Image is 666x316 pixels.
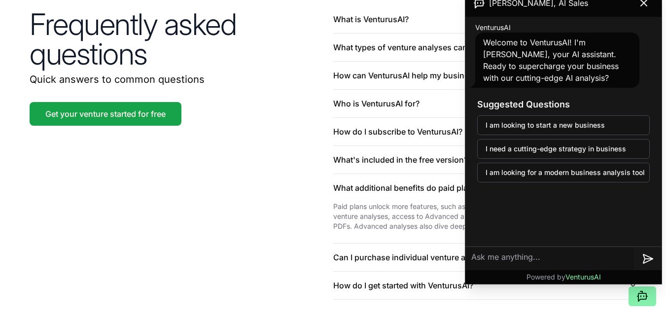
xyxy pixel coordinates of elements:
span: VenturusAI [565,273,601,281]
button: I am looking for a modern business analysis tool [477,163,650,182]
div: What additional benefits do paid plans offer? [333,202,637,243]
p: Paid plans unlock more features, such as increased character limits for ideas, more monthly ventu... [333,202,637,231]
button: How do I get started with VenturusAI? [333,272,637,299]
button: Can I purchase individual venture analyses without a subscription? [333,244,637,271]
button: What's included in the free version? [333,146,637,174]
p: Quick answers to common questions [30,72,333,86]
span: VenturusAI [475,23,511,33]
button: I need a cutting-edge strategy in business [477,139,650,159]
button: What is VenturusAI? [333,5,637,33]
p: Powered by [526,272,601,282]
button: I am looking to start a new business [477,115,650,135]
h2: Frequently asked questions [30,9,333,69]
a: Get your venture started for free [30,102,181,126]
button: How can VenturusAI help my business succeed? [333,62,637,89]
button: What types of venture analyses can I generate with VenturusAI? [333,34,637,61]
button: How do I subscribe to VenturusAI? [333,118,637,145]
h3: Suggested Questions [477,98,650,111]
span: Welcome to VenturusAI! I'm [PERSON_NAME], your AI assistant. Ready to supercharge your business w... [483,37,619,83]
button: Who is VenturusAI for? [333,90,637,117]
button: What additional benefits do paid plans offer? [333,174,637,202]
